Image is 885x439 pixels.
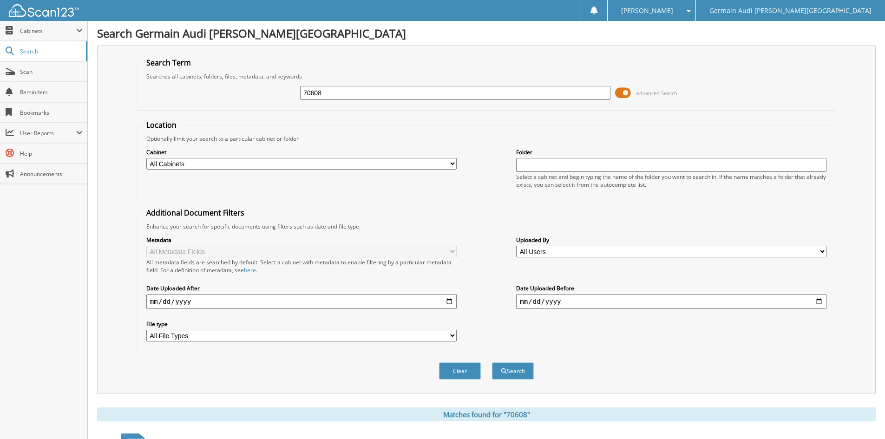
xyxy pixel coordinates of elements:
legend: Additional Document Filters [142,208,249,218]
div: Matches found for "70608" [97,407,876,421]
div: Searches all cabinets, folders, files, metadata, and keywords [142,72,831,80]
span: Announcements [20,170,83,178]
legend: Search Term [142,58,196,68]
div: Enhance your search for specific documents using filters such as date and file type. [142,223,831,230]
label: Date Uploaded After [146,284,457,292]
span: Germain Audi [PERSON_NAME][GEOGRAPHIC_DATA] [709,8,872,13]
label: Folder [516,148,826,156]
h1: Search Germain Audi [PERSON_NAME][GEOGRAPHIC_DATA] [97,26,876,41]
label: Metadata [146,236,457,244]
div: All metadata fields are searched by default. Select a cabinet with metadata to enable filtering b... [146,258,457,274]
img: scan123-logo-white.svg [9,4,79,17]
a: here [244,266,256,274]
span: Scan [20,68,83,76]
button: Search [492,362,534,380]
label: Cabinet [146,148,457,156]
input: start [146,294,457,309]
span: Cabinets [20,27,76,35]
label: Date Uploaded Before [516,284,826,292]
span: Reminders [20,88,83,96]
input: end [516,294,826,309]
legend: Location [142,120,181,130]
span: Help [20,150,83,157]
div: Optionally limit your search to a particular cabinet or folder [142,135,831,143]
label: Uploaded By [516,236,826,244]
span: Advanced Search [636,90,677,97]
span: Search [20,47,81,55]
span: Bookmarks [20,109,83,117]
div: Select a cabinet and begin typing the name of the folder you want to search in. If the name match... [516,173,826,189]
span: User Reports [20,129,76,137]
label: File type [146,320,457,328]
span: [PERSON_NAME] [621,8,673,13]
button: Clear [439,362,481,380]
